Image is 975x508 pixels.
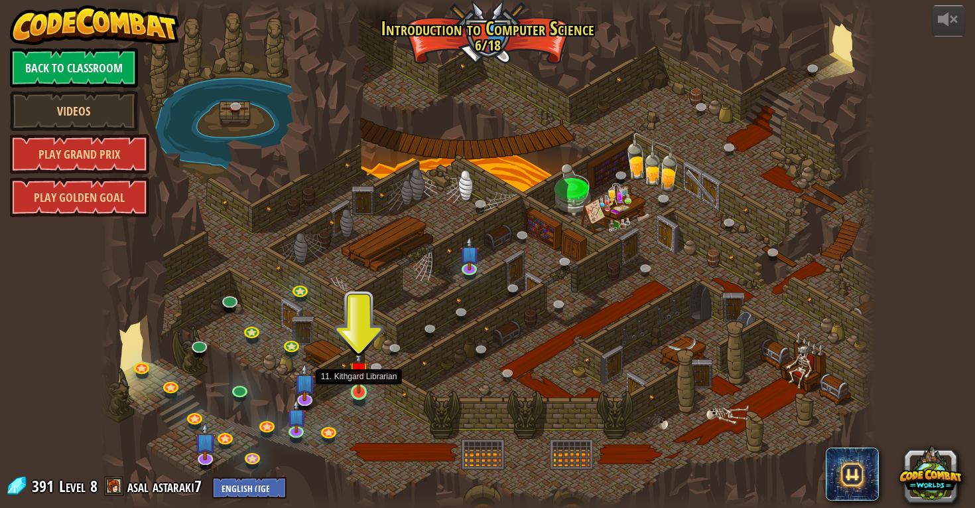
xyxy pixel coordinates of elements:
img: CodeCombat - Learn how to code by playing a game [10,5,180,45]
a: Play Golden Goal [10,177,149,217]
img: level-banner-unstarted.png [349,349,369,394]
a: Back to Classroom [10,48,138,88]
a: asal astaraki7 [127,475,206,497]
a: Videos [10,91,138,131]
button: Adjust volume [932,5,965,37]
img: level-banner-unstarted-subscriber.png [287,400,306,434]
span: 391 [32,475,58,497]
span: 8 [90,475,97,497]
img: level-banner-unstarted-subscriber.png [294,363,316,401]
span: Level [59,475,86,497]
a: Play Grand Prix [10,134,149,174]
img: level-banner-unstarted-subscriber.png [460,236,480,270]
img: level-banner-unstarted-subscriber.png [194,423,216,461]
